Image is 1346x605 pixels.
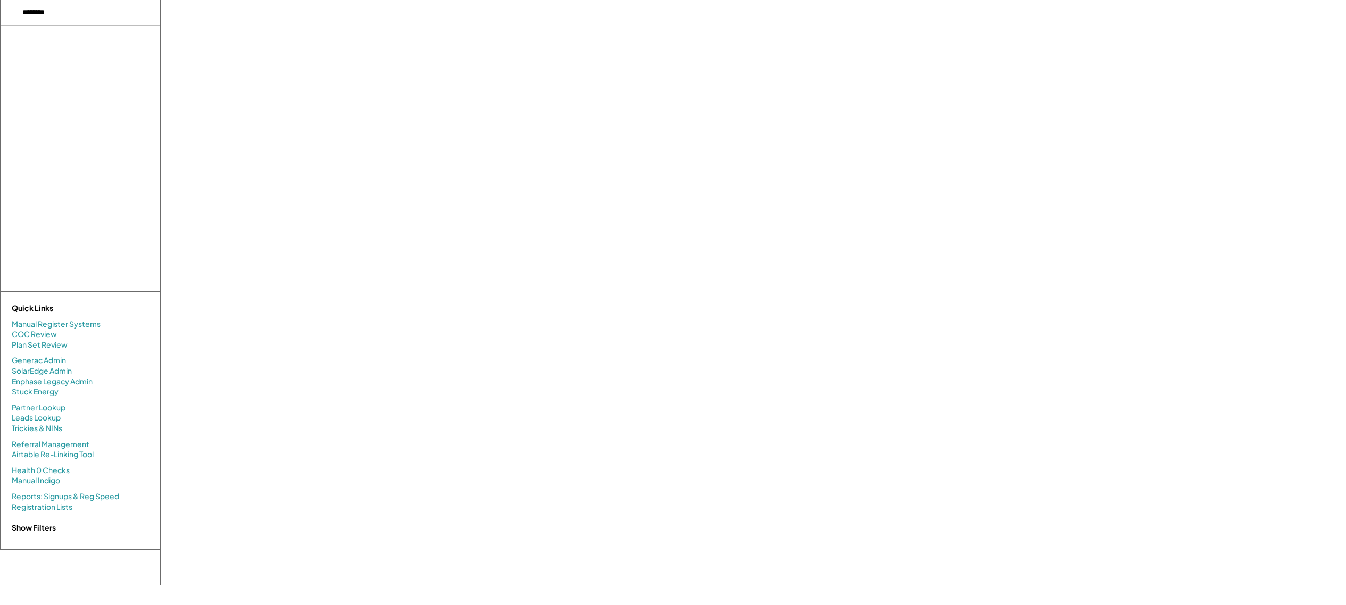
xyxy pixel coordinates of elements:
[12,491,119,502] a: Reports: Signups & Reg Speed
[12,366,72,376] a: SolarEdge Admin
[12,386,59,397] a: Stuck Energy
[12,319,101,330] a: Manual Register Systems
[12,423,62,434] a: Trickies & NINs
[12,475,60,486] a: Manual Indigo
[12,402,65,413] a: Partner Lookup
[12,340,68,350] a: Plan Set Review
[12,465,70,476] a: Health 0 Checks
[12,376,93,387] a: Enphase Legacy Admin
[12,449,94,460] a: Airtable Re-Linking Tool
[12,413,61,423] a: Leads Lookup
[12,523,56,532] strong: Show Filters
[12,355,66,366] a: Generac Admin
[12,329,57,340] a: COC Review
[12,439,89,450] a: Referral Management
[12,303,118,314] div: Quick Links
[12,502,72,512] a: Registration Lists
